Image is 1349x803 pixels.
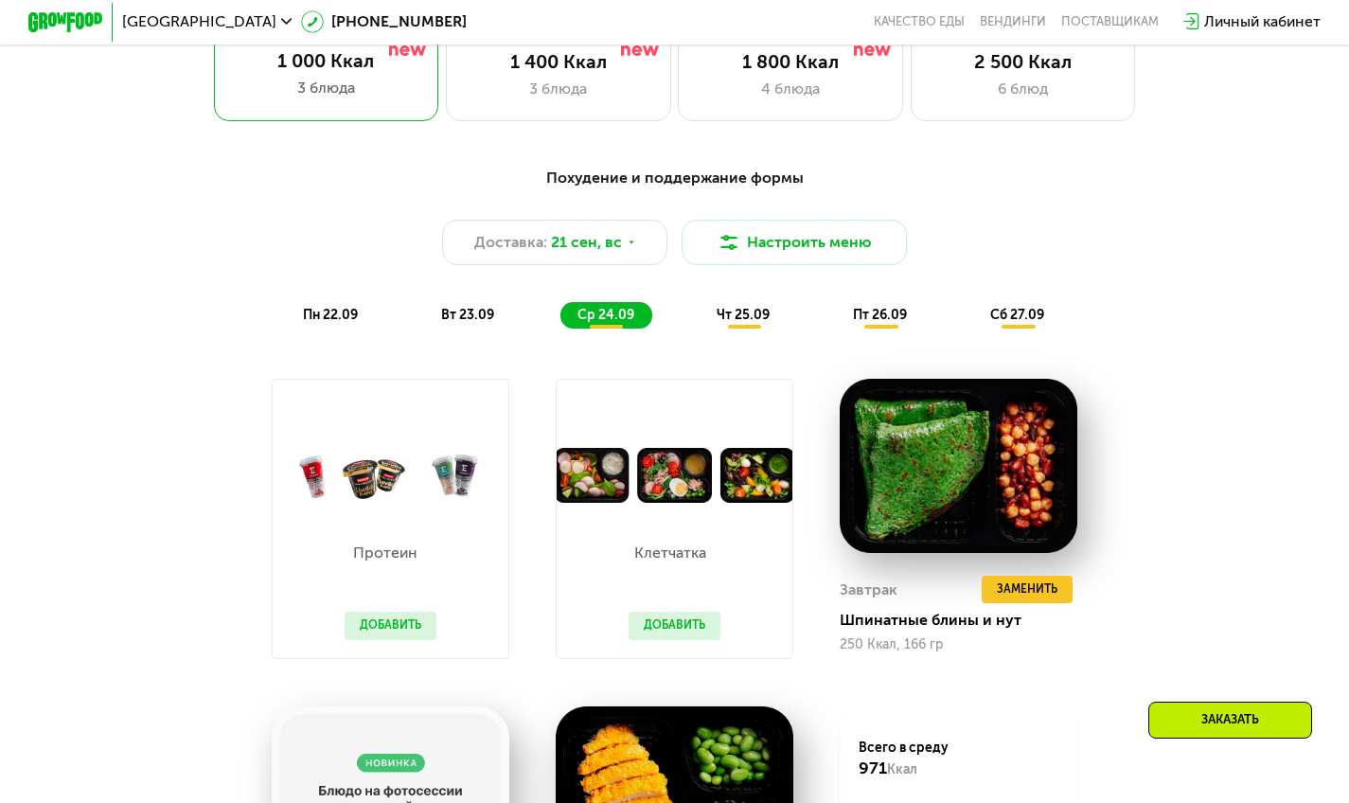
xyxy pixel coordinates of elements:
[698,51,883,74] div: 1 800 Ккал
[698,78,883,100] div: 4 блюда
[859,758,887,778] span: 971
[303,307,358,323] span: пн 22.09
[301,10,467,33] a: [PHONE_NUMBER]
[931,78,1116,100] div: 6 блюд
[1148,702,1312,739] div: Заказать
[874,14,965,29] a: Качество еды
[887,761,917,777] span: Ккал
[853,307,907,323] span: пт 26.09
[345,612,436,640] button: Добавить
[982,576,1073,604] button: Заменить
[990,307,1044,323] span: сб 27.09
[466,51,651,74] div: 1 400 Ккал
[682,220,907,265] button: Настроить меню
[577,307,634,323] span: ср 24.09
[1204,10,1321,33] div: Личный кабинет
[629,545,711,561] p: Клетчатка
[629,612,720,640] button: Добавить
[931,51,1116,74] div: 2 500 Ккал
[232,77,419,99] div: 3 блюда
[840,576,897,604] div: Завтрак
[232,50,419,73] div: 1 000 Ккал
[122,14,276,29] span: [GEOGRAPHIC_DATA]
[345,545,427,561] p: Протеин
[840,637,1077,652] div: 250 Ккал, 166 гр
[1061,14,1159,29] div: поставщикам
[474,231,547,254] span: Доставка:
[551,231,622,254] span: 21 сен, вс
[120,167,1230,190] div: Похудение и поддержание формы
[717,307,770,323] span: чт 25.09
[466,78,651,100] div: 3 блюда
[441,307,494,323] span: вт 23.09
[980,14,1046,29] a: Вендинги
[997,580,1057,599] span: Заменить
[859,739,1058,780] div: Всего в среду
[840,611,1092,630] div: Шпинатные блины и нут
